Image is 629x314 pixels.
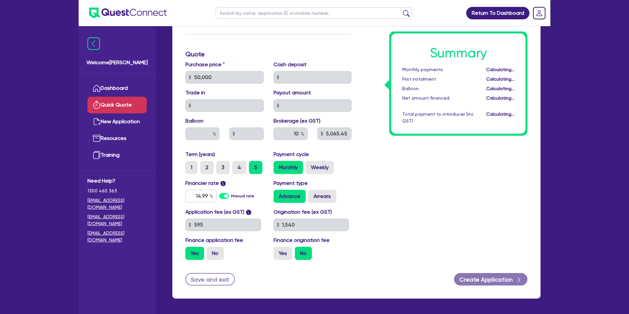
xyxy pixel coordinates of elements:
[185,273,235,285] button: Save and exit
[87,113,147,130] a: New Application
[185,247,204,260] label: Yes
[397,85,479,92] div: Balloon
[185,50,352,58] h3: Quote
[274,236,330,244] label: Finance origination fee
[185,161,198,174] label: 1
[87,130,147,147] a: Resources
[274,117,320,125] label: Brokerage (ex GST)
[231,193,254,199] label: Manual rate
[93,118,101,126] img: new-application
[486,67,514,72] span: Calculating...
[87,80,147,97] a: Dashboard
[216,161,230,174] label: 3
[397,95,479,102] div: Net amount financed
[454,273,527,285] button: Create Application
[87,230,147,244] a: [EMAIL_ADDRESS][DOMAIN_NAME]
[86,59,148,67] span: Welcome [PERSON_NAME]
[397,111,479,125] div: Total payment to introducer (inc GST)
[87,197,147,211] a: [EMAIL_ADDRESS][DOMAIN_NAME]
[185,117,203,125] label: Balloon
[89,8,167,18] img: quest-connect-logo-blue
[185,236,243,244] label: Finance application fee
[200,161,214,174] label: 2
[274,161,303,174] label: Monthly
[397,76,479,83] div: First instalment
[216,7,412,19] input: Search by name, application ID or mobile number...
[87,37,100,50] img: icon-menu-close
[185,179,226,187] label: Financier rate
[274,190,306,203] label: Advance
[93,134,101,142] img: resources
[274,179,308,187] label: Payment type
[308,190,336,203] label: Arrears
[220,181,226,186] span: i
[466,7,529,19] a: Return To Dashboard
[246,210,251,215] span: i
[274,150,309,158] label: Payment cycle
[306,161,334,174] label: Weekly
[185,208,244,216] label: Application fee (ex GST)
[486,76,514,82] span: Calculating...
[531,5,548,22] a: Dropdown toggle
[87,147,147,164] a: Training
[486,111,514,117] span: Calculating...
[185,89,205,97] label: Trade in
[207,247,224,260] label: No
[397,66,479,73] div: Monthly payments
[274,247,292,260] label: Yes
[87,213,147,227] a: [EMAIL_ADDRESS][DOMAIN_NAME]
[87,187,147,194] span: 1300 465 363
[402,45,514,61] h1: Summary
[185,61,225,69] label: Purchase price
[185,150,215,158] label: Term (years)
[486,86,514,91] span: Calculating...
[232,161,246,174] label: 4
[274,208,332,216] label: Origination fee (ex GST)
[249,161,262,174] label: 5
[274,89,311,97] label: Payout amount
[87,97,147,113] a: Quick Quote
[87,177,147,185] span: Need Help?
[486,95,514,101] span: Calculating...
[93,101,101,109] img: quick-quote
[93,151,101,159] img: training
[274,61,307,69] label: Cash deposit
[295,247,312,260] label: No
